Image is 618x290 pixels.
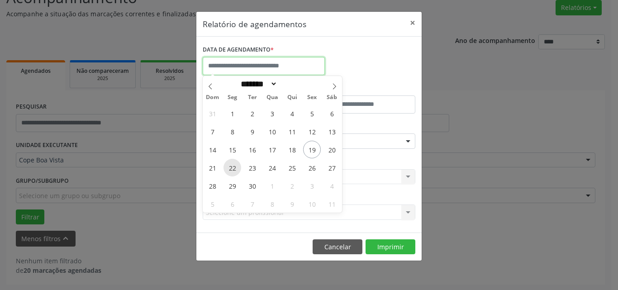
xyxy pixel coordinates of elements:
[243,141,261,158] span: Setembro 16, 2025
[223,105,241,122] span: Setembro 1, 2025
[323,177,341,195] span: Outubro 4, 2025
[243,159,261,176] span: Setembro 23, 2025
[311,81,415,95] label: ATÉ
[263,195,281,213] span: Outubro 8, 2025
[223,141,241,158] span: Setembro 15, 2025
[303,141,321,158] span: Setembro 19, 2025
[263,105,281,122] span: Setembro 3, 2025
[243,195,261,213] span: Outubro 7, 2025
[243,177,261,195] span: Setembro 30, 2025
[223,123,241,140] span: Setembro 8, 2025
[282,95,302,100] span: Qui
[303,177,321,195] span: Outubro 3, 2025
[283,123,301,140] span: Setembro 11, 2025
[277,79,307,89] input: Year
[303,159,321,176] span: Setembro 26, 2025
[302,95,322,100] span: Sex
[243,123,261,140] span: Setembro 9, 2025
[263,159,281,176] span: Setembro 24, 2025
[323,141,341,158] span: Setembro 20, 2025
[262,95,282,100] span: Qua
[204,177,221,195] span: Setembro 28, 2025
[204,105,221,122] span: Agosto 31, 2025
[323,159,341,176] span: Setembro 27, 2025
[322,95,342,100] span: Sáb
[203,43,274,57] label: DATA DE AGENDAMENTO
[263,123,281,140] span: Setembro 10, 2025
[283,141,301,158] span: Setembro 18, 2025
[243,105,261,122] span: Setembro 2, 2025
[404,12,422,34] button: Close
[203,18,306,30] h5: Relatório de agendamentos
[223,95,242,100] span: Seg
[263,177,281,195] span: Outubro 1, 2025
[238,79,277,89] select: Month
[323,195,341,213] span: Outubro 11, 2025
[313,239,362,255] button: Cancelar
[204,141,221,158] span: Setembro 14, 2025
[303,195,321,213] span: Outubro 10, 2025
[283,195,301,213] span: Outubro 9, 2025
[323,105,341,122] span: Setembro 6, 2025
[223,195,241,213] span: Outubro 6, 2025
[303,105,321,122] span: Setembro 5, 2025
[283,177,301,195] span: Outubro 2, 2025
[366,239,415,255] button: Imprimir
[223,177,241,195] span: Setembro 29, 2025
[303,123,321,140] span: Setembro 12, 2025
[323,123,341,140] span: Setembro 13, 2025
[283,105,301,122] span: Setembro 4, 2025
[204,159,221,176] span: Setembro 21, 2025
[283,159,301,176] span: Setembro 25, 2025
[242,95,262,100] span: Ter
[223,159,241,176] span: Setembro 22, 2025
[204,123,221,140] span: Setembro 7, 2025
[263,141,281,158] span: Setembro 17, 2025
[204,195,221,213] span: Outubro 5, 2025
[203,95,223,100] span: Dom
